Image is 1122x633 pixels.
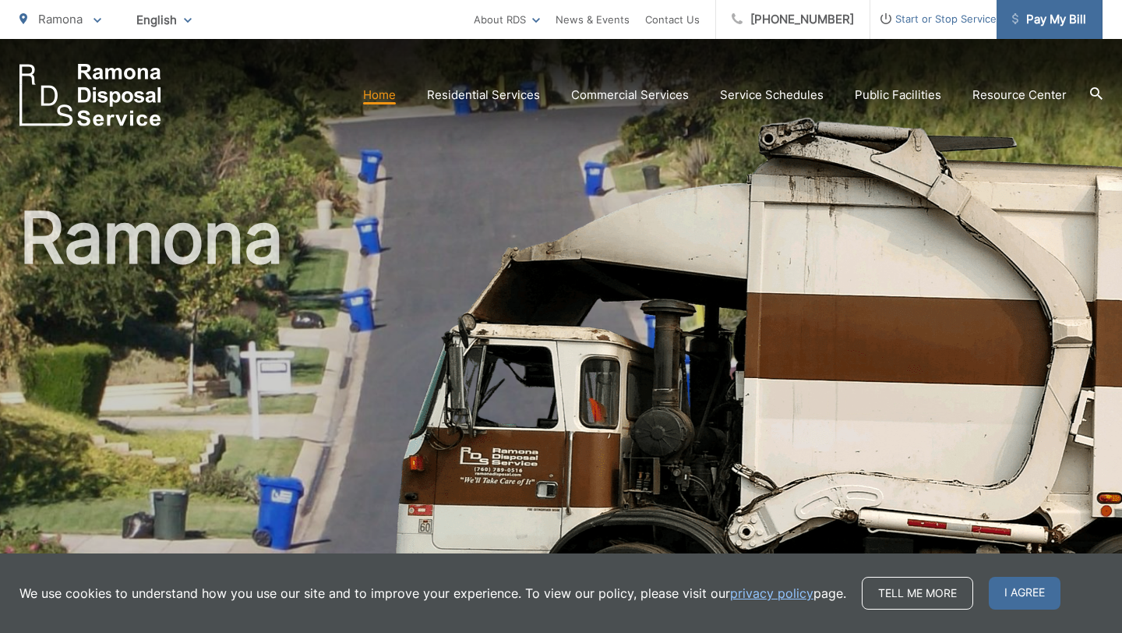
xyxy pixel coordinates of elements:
[363,86,396,104] a: Home
[474,10,540,29] a: About RDS
[19,584,846,603] p: We use cookies to understand how you use our site and to improve your experience. To view our pol...
[556,10,630,29] a: News & Events
[125,6,203,34] span: English
[19,64,161,126] a: EDCD logo. Return to the homepage.
[730,584,813,603] a: privacy policy
[720,86,824,104] a: Service Schedules
[571,86,689,104] a: Commercial Services
[1012,10,1086,29] span: Pay My Bill
[427,86,540,104] a: Residential Services
[855,86,941,104] a: Public Facilities
[862,577,973,610] a: Tell me more
[972,86,1067,104] a: Resource Center
[645,10,700,29] a: Contact Us
[38,12,83,27] span: Ramona
[989,577,1060,610] span: I agree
